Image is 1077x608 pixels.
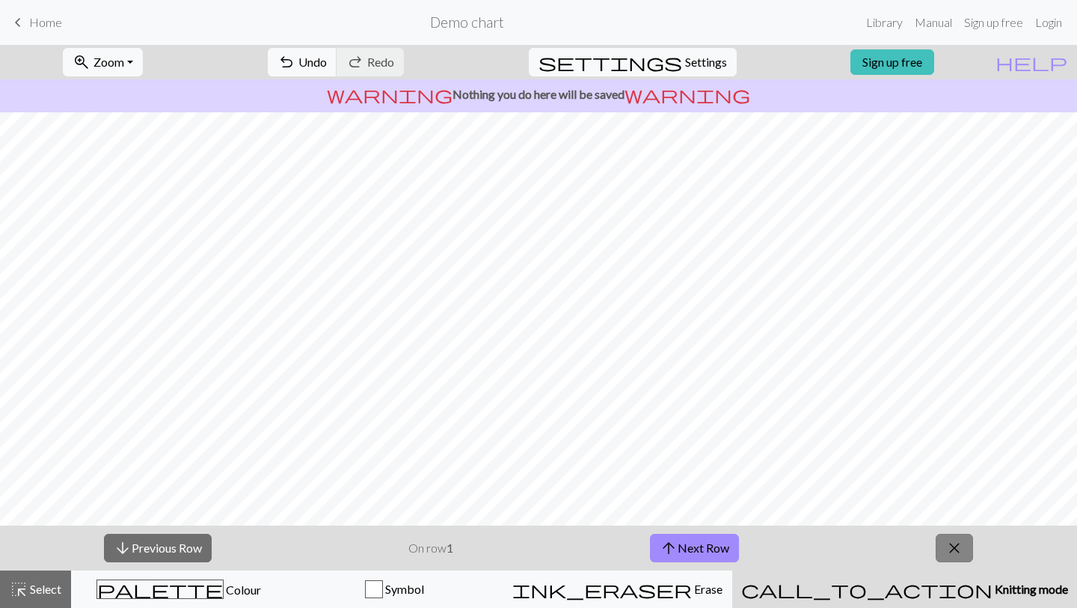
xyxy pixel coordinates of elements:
span: arrow_upward [660,538,678,559]
span: warning [327,84,452,105]
button: Colour [71,571,287,608]
span: highlight_alt [10,579,28,600]
span: call_to_action [741,579,992,600]
span: zoom_in [73,52,90,73]
button: SettingsSettings [529,48,737,76]
a: Login [1029,7,1068,37]
a: Sign up free [850,49,934,75]
span: ink_eraser [512,579,692,600]
p: On row [408,539,453,557]
button: Next Row [650,534,739,562]
span: keyboard_arrow_left [9,12,27,33]
span: Undo [298,55,327,69]
span: Settings [685,53,727,71]
button: Zoom [63,48,143,76]
span: palette [97,579,223,600]
span: close [945,538,963,559]
button: Knitting mode [732,571,1077,608]
strong: 1 [447,541,453,555]
a: Library [860,7,909,37]
span: Select [28,582,61,596]
button: Previous Row [104,534,212,562]
button: Undo [268,48,337,76]
span: warning [625,84,750,105]
a: Home [9,10,62,35]
span: Symbol [383,582,424,596]
button: Symbol [287,571,503,608]
span: settings [538,52,682,73]
p: Nothing you do here will be saved [6,85,1071,103]
a: Manual [909,7,958,37]
button: Erase [503,571,732,608]
span: help [995,52,1067,73]
span: undo [277,52,295,73]
span: Home [29,15,62,29]
span: Colour [224,583,261,597]
i: Settings [538,53,682,71]
span: Knitting mode [992,582,1068,596]
h2: Demo chart [430,13,504,31]
a: Sign up free [958,7,1029,37]
span: Zoom [93,55,124,69]
span: Erase [692,582,722,596]
span: arrow_downward [114,538,132,559]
